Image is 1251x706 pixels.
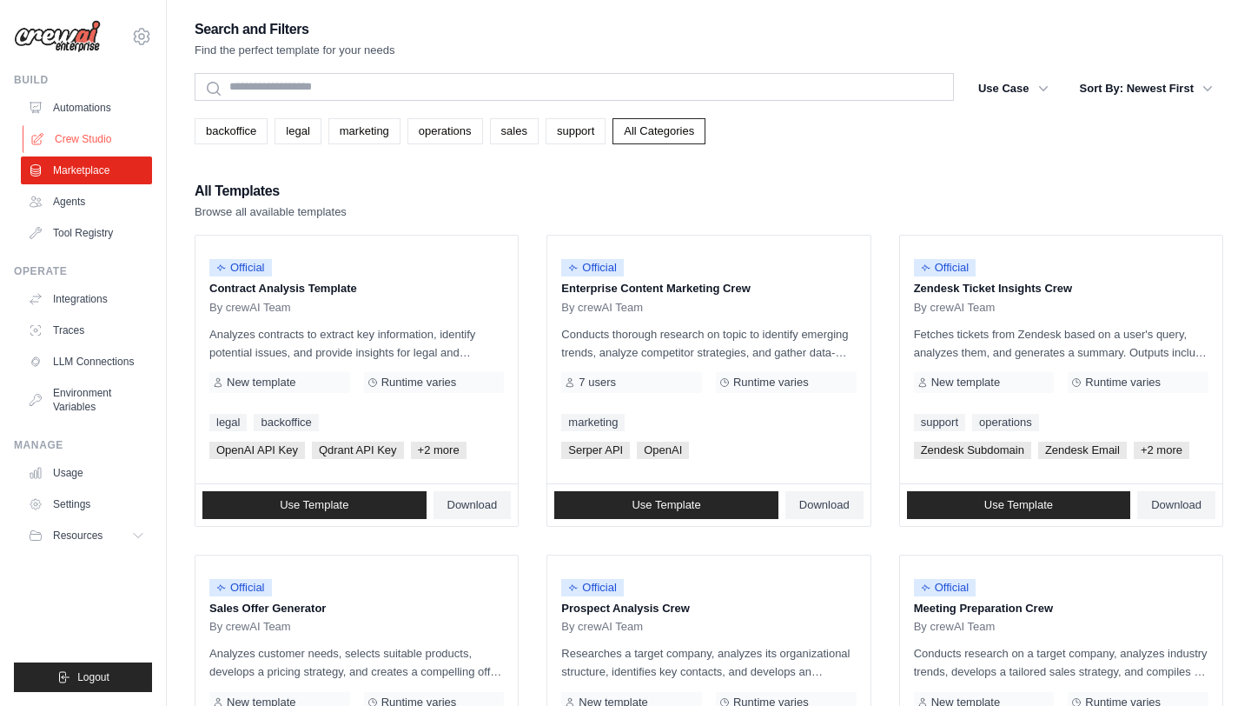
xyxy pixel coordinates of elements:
span: By crewAI Team [561,620,643,634]
a: Agents [21,188,152,216]
button: Resources [21,522,152,549]
a: LLM Connections [21,348,152,376]
span: Serper API [561,442,630,459]
span: By crewAI Team [209,620,291,634]
span: Download [1151,498,1201,512]
p: Find the perfect template for your needs [195,42,395,59]
div: Manage [14,438,152,452]
a: legal [209,414,247,431]
a: Download [785,491,864,519]
span: New template [931,376,1000,390]
span: By crewAI Team [914,620,996,634]
span: New template [227,376,295,390]
div: Build [14,73,152,87]
a: legal [275,118,321,144]
a: Traces [21,316,152,344]
img: Logo [14,20,101,53]
h2: All Templates [195,179,347,203]
span: Official [561,579,624,596]
a: Marketplace [21,157,152,184]
span: Use Template [280,498,348,512]
span: Qdrant API Key [312,442,404,459]
a: Tool Registry [21,219,152,247]
p: Analyzes contracts to extract key information, identify potential issues, and provide insights fo... [209,325,504,362]
p: Prospect Analysis Crew [561,600,856,617]
a: Use Template [202,491,427,519]
span: Official [209,579,272,596]
span: OpenAI [637,442,689,459]
span: OpenAI API Key [209,442,305,459]
a: Download [434,491,512,519]
button: Sort By: Newest First [1069,73,1223,104]
span: Official [914,259,976,276]
span: Official [561,259,624,276]
span: Official [914,579,976,596]
a: Use Template [554,491,778,519]
p: Enterprise Content Marketing Crew [561,280,856,297]
a: marketing [561,414,625,431]
a: backoffice [195,118,268,144]
a: Integrations [21,285,152,313]
a: Usage [21,459,152,487]
a: Download [1137,491,1215,519]
h2: Search and Filters [195,17,395,42]
span: By crewAI Team [914,301,996,315]
span: Download [799,498,850,512]
a: marketing [328,118,400,144]
p: Contract Analysis Template [209,280,504,297]
span: Zendesk Email [1038,442,1127,459]
span: +2 more [1134,442,1189,459]
p: Researches a target company, analyzes its organizational structure, identifies key contacts, and ... [561,644,856,681]
a: Environment Variables [21,379,152,421]
span: +2 more [411,442,467,459]
a: Settings [21,490,152,518]
p: Analyzes customer needs, selects suitable products, develops a pricing strategy, and creates a co... [209,644,504,681]
span: Official [209,259,272,276]
span: Runtime varies [1085,376,1161,390]
span: Runtime varies [733,376,809,390]
span: By crewAI Team [561,301,643,315]
p: Conducts research on a target company, analyzes industry trends, develops a tailored sales strate... [914,644,1208,681]
a: support [546,118,606,144]
a: Crew Studio [23,125,154,153]
span: Zendesk Subdomain [914,442,1031,459]
a: Automations [21,94,152,122]
button: Logout [14,663,152,692]
a: sales [490,118,539,144]
p: Sales Offer Generator [209,600,504,617]
p: Meeting Preparation Crew [914,600,1208,617]
span: Runtime varies [381,376,457,390]
div: Operate [14,264,152,278]
a: support [914,414,965,431]
span: Use Template [632,498,700,512]
p: Browse all available templates [195,203,347,221]
p: Zendesk Ticket Insights Crew [914,280,1208,297]
span: Resources [53,529,103,543]
a: operations [407,118,483,144]
p: Conducts thorough research on topic to identify emerging trends, analyze competitor strategies, a... [561,325,856,362]
a: All Categories [612,118,705,144]
a: backoffice [254,414,318,431]
p: Fetches tickets from Zendesk based on a user's query, analyzes them, and generates a summary. Out... [914,325,1208,362]
a: Use Template [907,491,1131,519]
span: Logout [77,670,109,684]
span: Use Template [984,498,1053,512]
span: By crewAI Team [209,301,291,315]
a: operations [972,414,1039,431]
button: Use Case [968,73,1059,104]
span: 7 users [579,376,616,390]
span: Download [447,498,498,512]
